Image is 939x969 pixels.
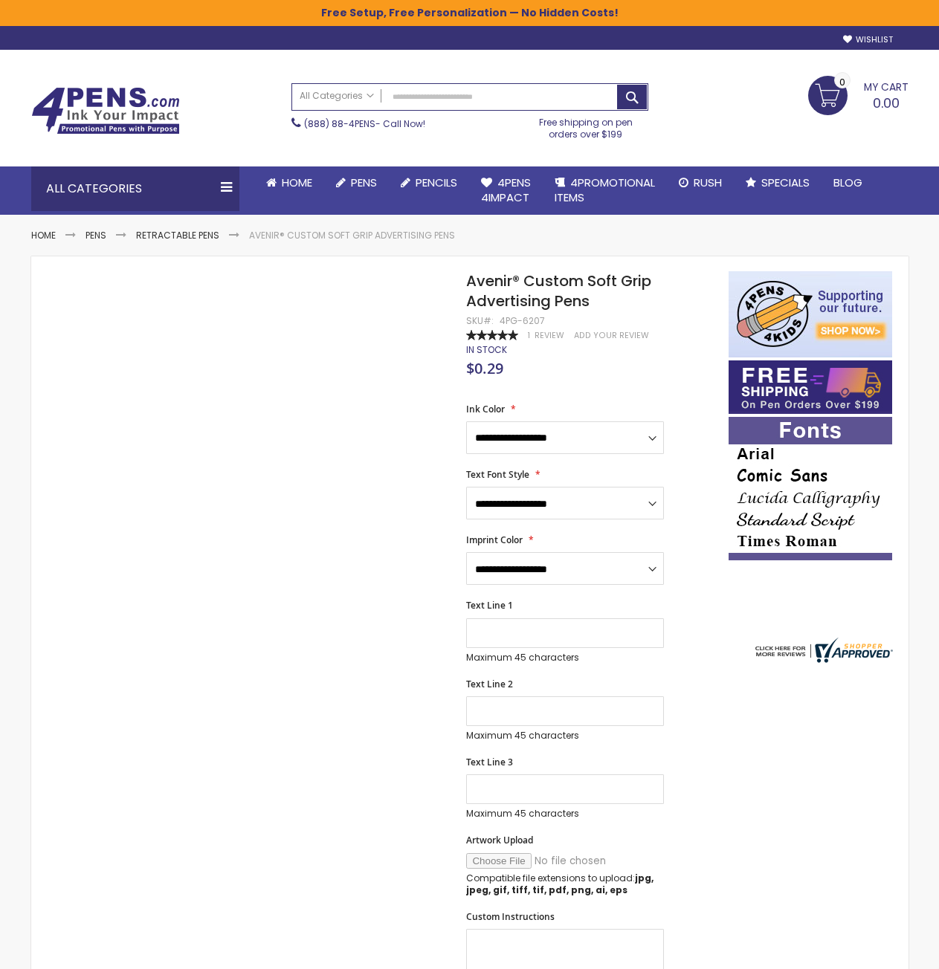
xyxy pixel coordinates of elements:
span: 0 [839,75,845,89]
a: 4PROMOTIONALITEMS [543,166,667,215]
span: Text Font Style [466,468,529,481]
a: Specials [734,166,822,199]
a: Blog [822,166,874,199]
span: Review [535,330,564,341]
div: Free shipping on pen orders over $199 [523,111,648,140]
span: Ink Color [466,403,505,415]
span: Avenir® Custom Soft Grip Advertising Pens [466,270,651,311]
strong: SKU [466,314,494,327]
a: Pens [324,166,389,199]
span: 0.00 [873,94,900,112]
img: Free shipping on orders over $199 [729,360,892,414]
img: 4pens.com widget logo [752,638,893,663]
a: Pens [85,229,106,242]
span: Blog [833,175,862,190]
span: - Call Now! [304,117,425,130]
img: 4Pens Custom Pens and Promotional Products [31,87,180,135]
span: Rush [694,175,722,190]
div: 100% [466,330,518,340]
span: 4PROMOTIONAL ITEMS [555,175,655,205]
img: 4pens 4 kids [729,271,892,357]
p: Maximum 45 characters [466,730,664,742]
span: Custom Instructions [466,910,555,923]
span: Artwork Upload [466,834,533,846]
a: (888) 88-4PENS [304,117,375,130]
a: Add Your Review [574,330,649,341]
span: All Categories [300,90,374,102]
a: Home [31,229,56,242]
a: Pencils [389,166,469,199]
a: Wishlist [843,34,893,45]
div: All Categories [31,166,239,211]
a: 1 Review [528,330,567,341]
a: 4pens.com certificate URL [752,653,893,666]
span: Pencils [416,175,457,190]
span: In stock [466,343,507,356]
div: Availability [466,344,507,356]
a: 0.00 0 [808,76,909,113]
span: 1 [528,330,530,341]
p: Maximum 45 characters [466,652,664,664]
p: Compatible file extensions to upload: [466,872,664,896]
div: 4PG-6207 [500,315,545,327]
span: Text Line 1 [466,599,513,612]
li: Avenir® Custom Soft Grip Advertising Pens [249,230,455,242]
span: Text Line 3 [466,756,513,768]
span: $0.29 [466,358,503,378]
span: Home [282,175,312,190]
a: Retractable Pens [136,229,219,242]
span: 4Pens 4impact [481,175,531,205]
strong: jpg, jpeg, gif, tiff, tif, pdf, png, ai, eps [466,872,654,896]
span: Imprint Color [466,534,523,546]
img: font-personalization-examples [729,417,892,560]
a: 4Pens4impact [469,166,543,215]
a: Rush [667,166,734,199]
a: All Categories [292,84,381,108]
span: Text Line 2 [466,678,513,690]
p: Maximum 45 characters [466,808,664,820]
span: Specials [761,175,810,190]
a: Home [254,166,324,199]
span: Pens [351,175,377,190]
